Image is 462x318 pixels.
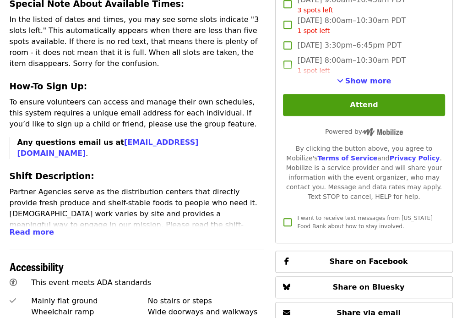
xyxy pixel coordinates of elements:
span: I want to receive text messages from [US_STATE] Food Bank about how to stay involved. [297,215,432,230]
span: [DATE] 8:00am–10:30am PDT [297,55,406,76]
button: Share on Bluesky [275,276,452,298]
div: Wide doorways and walkways [148,307,265,318]
span: [DATE] 3:30pm–6:45pm PDT [297,40,401,51]
strong: Any questions email us at [17,138,199,158]
p: . [17,137,265,159]
img: Powered by Mobilize [362,128,403,136]
span: 3 spots left [297,6,333,14]
a: Privacy Policy [389,154,440,162]
span: Share on Facebook [329,257,408,266]
span: This event meets ADA standards [31,278,151,287]
i: check icon [10,296,16,305]
p: Partner Agencies serve as the distribution centers that directly provide fresh produce and shelf-... [10,186,265,252]
div: Mainly flat ground [31,296,148,307]
span: [DATE] 8:00am–10:30am PDT [297,15,406,36]
span: 1 spot left [297,67,330,74]
button: Read more [10,227,54,238]
i: universal-access icon [10,278,17,287]
strong: How-To Sign Up: [10,82,87,91]
p: To ensure volunteers can access and manage their own schedules, this system requires a unique ema... [10,97,265,130]
p: In the listed of dates and times, you may see some slots indicate "3 slots left." This automatica... [10,14,265,69]
span: Show more [345,77,391,85]
a: Terms of Service [317,154,377,162]
div: By clicking the button above, you agree to Mobilize's and . Mobilize is a service provider and wi... [283,144,445,202]
span: Share on Bluesky [333,283,405,291]
strong: Shift Description: [10,171,94,181]
span: Read more [10,228,54,236]
button: Share on Facebook [275,251,452,273]
span: Accessibility [10,258,64,274]
button: Attend [283,94,445,116]
div: Wheelchair ramp [31,307,148,318]
span: Powered by [325,128,403,135]
span: Share via email [337,308,401,317]
button: See more timeslots [337,76,391,87]
span: 1 spot left [297,27,330,34]
div: No stairs or steps [148,296,265,307]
